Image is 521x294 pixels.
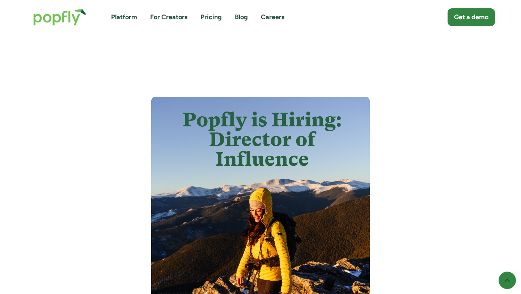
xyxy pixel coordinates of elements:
div: Get a demo [454,13,488,22]
a: Blog [235,13,248,22]
a: Careers [261,13,284,22]
a: home [26,1,94,33]
a: Platform [111,13,137,22]
a: Get a demo [448,8,495,26]
a: For Creators [150,13,187,22]
a: Pricing [200,13,222,22]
